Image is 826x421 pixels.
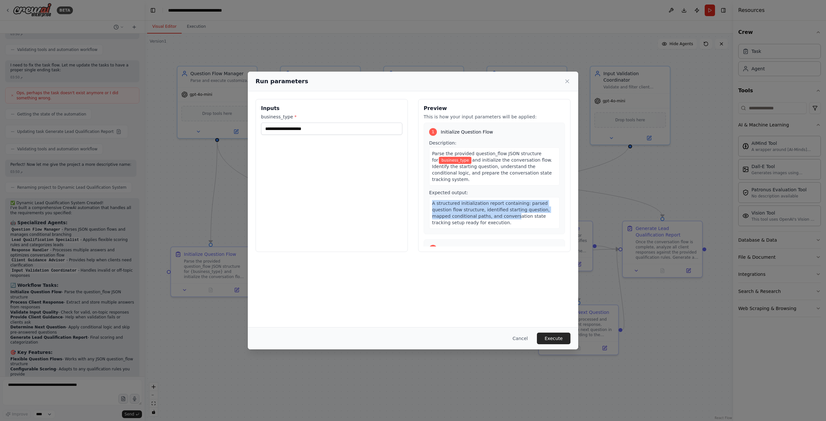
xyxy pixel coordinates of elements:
button: Cancel [508,333,533,344]
div: 1 [429,128,437,136]
button: Execute [537,333,570,344]
span: Parse the provided question_flow JSON structure for [432,151,541,163]
h3: Inputs [261,105,402,112]
span: A structured initialization report containing: parsed question flow structure, identified startin... [432,201,550,225]
h3: Preview [424,105,565,112]
p: This is how your input parameters will be applied: [424,114,565,120]
span: Process Client Response [441,246,496,252]
label: business_type [261,114,402,120]
h2: Run parameters [256,77,308,86]
span: Expected output: [429,190,468,195]
span: Description: [429,140,456,145]
span: and initialize the conversation flow. Identify the starting question, understand the conditional ... [432,157,552,182]
div: 2 [429,245,437,253]
span: Initialize Question Flow [441,129,493,135]
span: Variable: business_type [439,157,471,164]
